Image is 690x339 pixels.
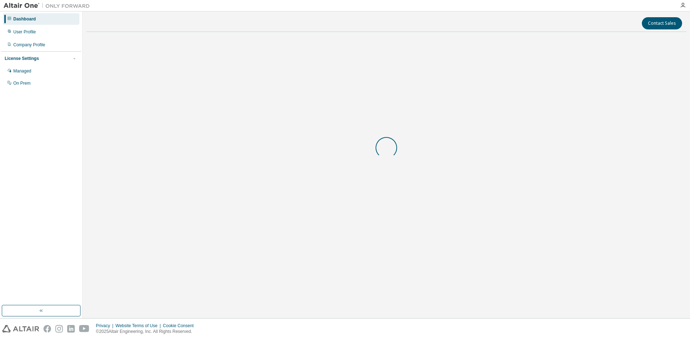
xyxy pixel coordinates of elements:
img: facebook.svg [43,325,51,333]
img: youtube.svg [79,325,89,333]
div: Cookie Consent [163,323,198,329]
img: instagram.svg [55,325,63,333]
div: Managed [13,68,31,74]
div: Dashboard [13,16,36,22]
div: License Settings [5,56,39,61]
div: Website Terms of Use [115,323,163,329]
div: On Prem [13,80,31,86]
img: linkedin.svg [67,325,75,333]
img: altair_logo.svg [2,325,39,333]
div: User Profile [13,29,36,35]
div: Privacy [96,323,115,329]
button: Contact Sales [642,17,682,29]
p: © 2025 Altair Engineering, Inc. All Rights Reserved. [96,329,198,335]
div: Company Profile [13,42,45,48]
img: Altair One [4,2,93,9]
